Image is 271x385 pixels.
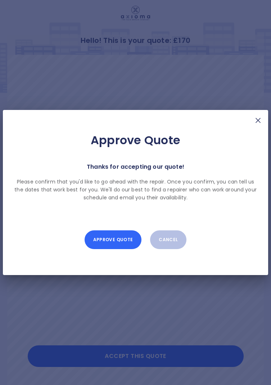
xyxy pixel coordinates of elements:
[254,116,262,125] img: X Mark
[14,133,257,147] h2: Approve Quote
[14,178,257,202] p: Please confirm that you'd like to go ahead with the repair. Once you confirm, you can tell us the...
[87,162,184,172] p: Thanks for accepting our quote!
[85,230,141,249] button: Approve Quote
[150,230,186,249] button: Cancel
